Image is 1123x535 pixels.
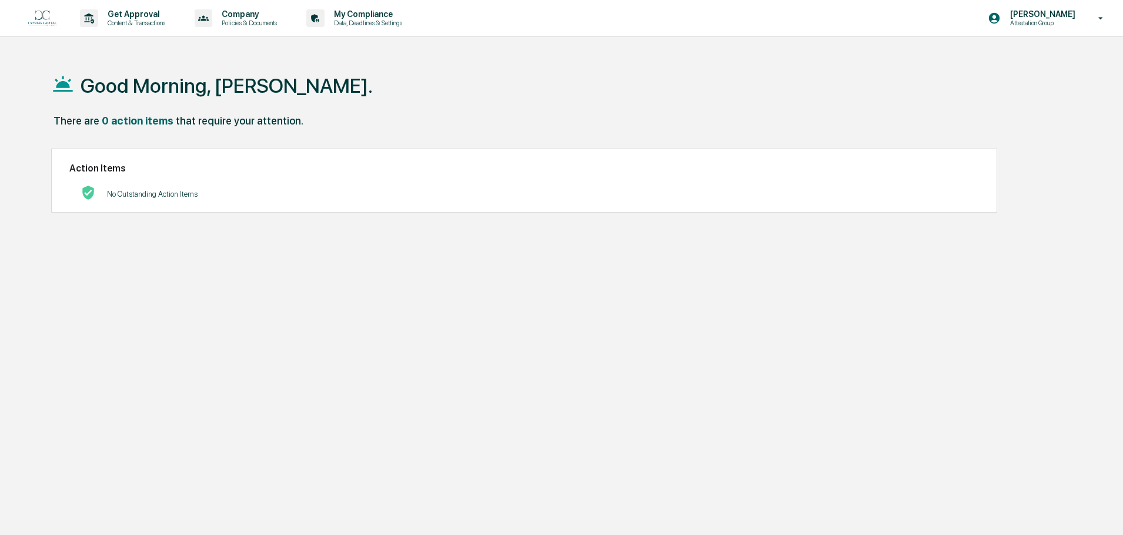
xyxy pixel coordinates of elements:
[107,190,198,198] p: No Outstanding Action Items
[81,74,373,97] h1: Good Morning, [PERSON_NAME].
[102,115,173,127] div: 0 action items
[1001,19,1081,27] p: Attestation Group
[176,115,303,127] div: that require your attention.
[69,163,979,174] h2: Action Items
[54,115,99,127] div: There are
[98,19,171,27] p: Content & Transactions
[98,9,171,19] p: Get Approval
[28,11,56,26] img: logo
[212,19,283,27] p: Policies & Documents
[81,186,95,200] img: No Actions logo
[325,9,408,19] p: My Compliance
[1001,9,1081,19] p: [PERSON_NAME]
[212,9,283,19] p: Company
[325,19,408,27] p: Data, Deadlines & Settings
